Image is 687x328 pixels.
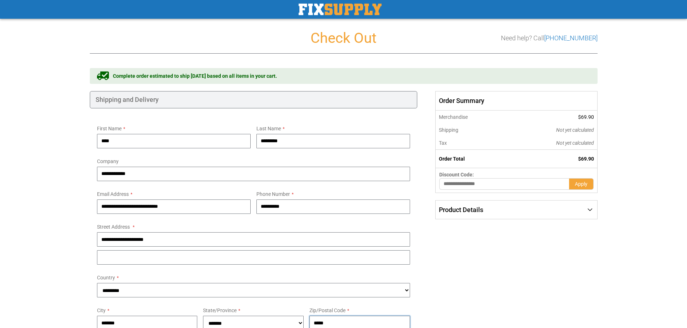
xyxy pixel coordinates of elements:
[578,156,594,162] span: $69.90
[436,136,507,150] th: Tax
[578,114,594,120] span: $69.90
[90,91,418,108] div: Shipping and Delivery
[439,172,474,178] span: Discount Code:
[299,4,382,15] img: Fix Industrial Supply
[309,307,345,313] span: Zip/Postal Code
[569,178,594,190] button: Apply
[203,307,237,313] span: State/Province
[256,126,281,131] span: Last Name
[299,4,382,15] a: store logo
[556,127,594,133] span: Not yet calculated
[97,275,115,280] span: Country
[256,191,290,197] span: Phone Number
[556,140,594,146] span: Not yet calculated
[97,307,106,313] span: City
[435,91,597,111] span: Order Summary
[439,156,465,162] strong: Order Total
[439,127,458,133] span: Shipping
[544,34,598,42] a: [PHONE_NUMBER]
[97,158,119,164] span: Company
[436,111,507,123] th: Merchandise
[501,35,598,42] h3: Need help? Call
[113,72,277,80] span: Complete order estimated to ship [DATE] based on all items in your cart.
[97,191,129,197] span: Email Address
[97,224,130,230] span: Street Address
[575,181,587,187] span: Apply
[439,206,483,214] span: Product Details
[90,30,598,46] h1: Check Out
[97,126,122,131] span: First Name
